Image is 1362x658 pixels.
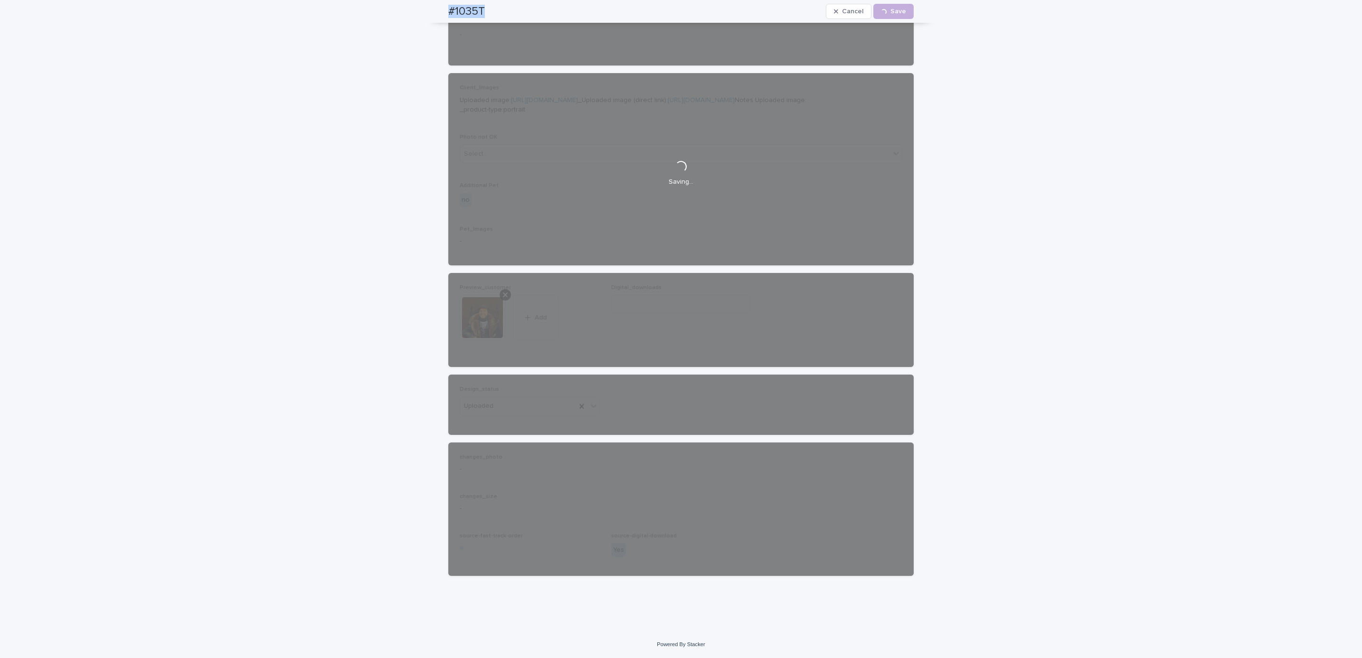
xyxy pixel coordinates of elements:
h2: #1035T [448,5,485,19]
span: Save [890,8,906,15]
button: Cancel [826,4,871,19]
span: Cancel [842,8,863,15]
button: Save [873,4,914,19]
p: Saving… [669,178,693,186]
a: Powered By Stacker [657,641,705,647]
